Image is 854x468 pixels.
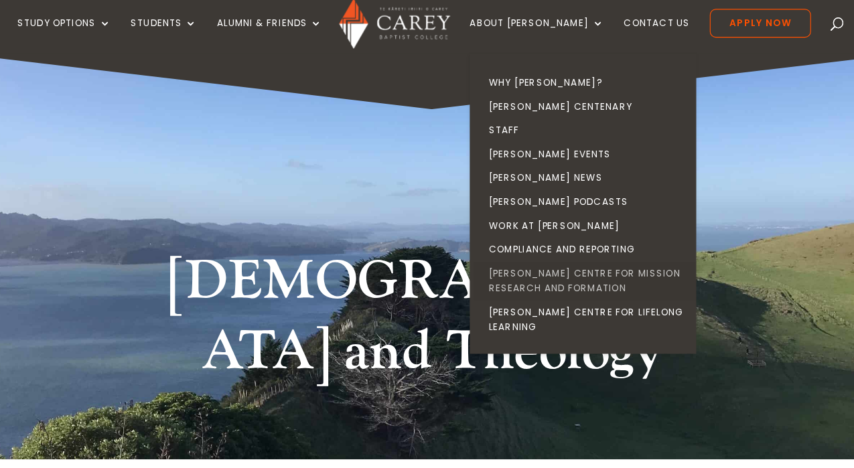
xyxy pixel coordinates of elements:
[674,22,764,48] a: Apply Now
[345,13,443,58] img: Carey Baptist College
[464,204,665,226] a: Work at [PERSON_NAME]
[464,183,665,204] a: [PERSON_NAME] Podcasts
[464,225,665,246] a: Compliance and Reporting
[160,30,219,62] a: Students
[464,77,665,98] a: Why [PERSON_NAME]?
[176,233,679,365] h1: [DEMOGRAPHIC_DATA] and Theology
[464,119,665,141] a: Staff
[597,30,656,62] a: Contact Us
[464,141,665,162] a: [PERSON_NAME] Events
[464,281,665,315] a: [PERSON_NAME] Centre for Lifelong Learning
[464,98,665,120] a: [PERSON_NAME] Centenary
[461,30,580,62] a: About [PERSON_NAME]
[60,30,143,62] a: Study Options
[464,246,665,281] a: [PERSON_NAME] Centre for Mission Research and Formation
[236,30,330,62] a: Alumni & Friends
[464,161,665,183] a: [PERSON_NAME] News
